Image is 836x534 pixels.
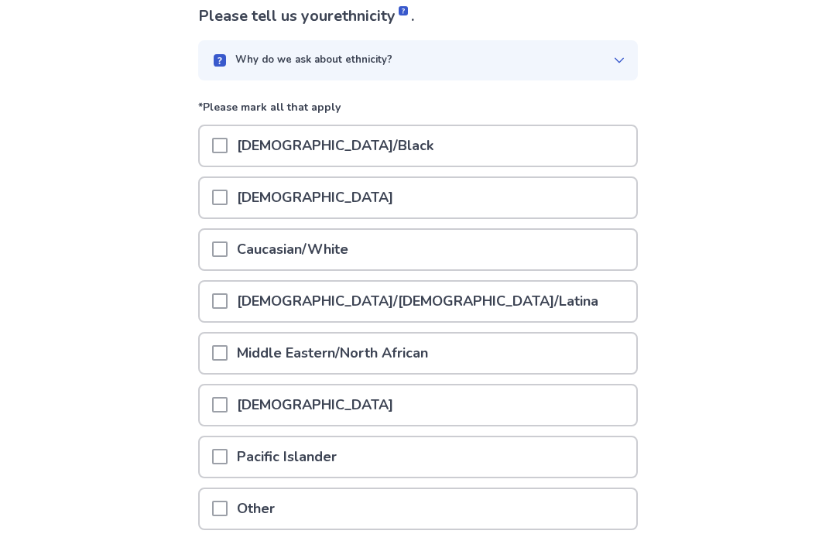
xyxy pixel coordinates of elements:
p: Pacific Islander [228,437,346,477]
span: ethnicity [334,5,411,26]
p: [DEMOGRAPHIC_DATA] [228,385,403,425]
p: Middle Eastern/North African [228,334,437,373]
p: Please tell us your . [198,5,638,28]
p: [DEMOGRAPHIC_DATA]/[DEMOGRAPHIC_DATA]/Latina [228,282,608,321]
p: [DEMOGRAPHIC_DATA] [228,178,403,217]
p: Why do we ask about ethnicity? [235,53,392,68]
p: *Please mark all that apply [198,99,638,125]
p: Caucasian/White [228,230,358,269]
p: [DEMOGRAPHIC_DATA]/Black [228,126,443,166]
p: Other [228,489,284,529]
